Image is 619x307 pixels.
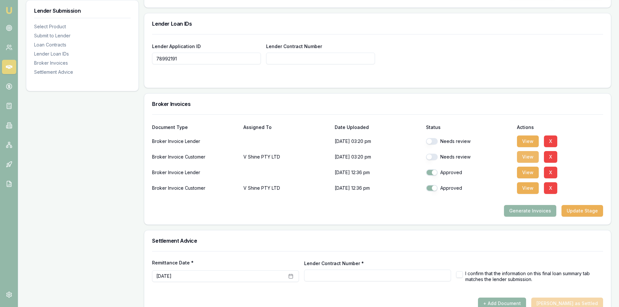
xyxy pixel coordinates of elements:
[152,182,238,195] div: Broker Invoice Customer
[152,166,238,179] div: Broker Invoice Lender
[304,261,364,266] label: Lender Contract Number *
[517,167,539,178] button: View
[34,42,131,48] div: Loan Contracts
[335,125,421,130] div: Date Uploaded
[5,6,13,14] img: emu-icon-u.png
[517,135,539,147] button: View
[426,125,512,130] div: Status
[243,182,329,195] p: V Shine PTY LTD
[152,125,238,130] div: Document Type
[335,150,421,163] p: [DATE] 03:20 pm
[152,238,603,243] h3: Settlement Advice
[152,44,201,49] label: Lender Application ID
[34,60,131,66] div: Broker Invoices
[465,271,603,282] label: I confirm that the information on this final loan summary tab matches the lender submission.
[426,169,512,176] div: Approved
[266,44,322,49] label: Lender Contract Number
[426,154,512,160] div: Needs review
[335,166,421,179] p: [DATE] 12:36 pm
[561,205,603,217] button: Update Stage
[544,182,557,194] button: X
[517,151,539,163] button: View
[34,69,131,75] div: Settlement Advice
[517,125,603,130] div: Actions
[152,150,238,163] div: Broker Invoice Customer
[243,150,329,163] p: V Shine PTY LTD
[335,182,421,195] p: [DATE] 12:36 pm
[426,138,512,145] div: Needs review
[34,51,131,57] div: Lender Loan IDs
[335,135,421,148] p: [DATE] 03:20 pm
[152,135,238,148] div: Broker Invoice Lender
[426,185,512,191] div: Approved
[152,270,299,282] button: [DATE]
[34,23,131,30] div: Select Product
[504,205,556,217] button: Generate Invoices
[152,101,603,107] h3: Broker Invoices
[544,135,557,147] button: X
[243,125,329,130] div: Assigned To
[152,21,603,26] h3: Lender Loan IDs
[34,32,131,39] div: Submit to Lender
[544,151,557,163] button: X
[544,167,557,178] button: X
[152,261,299,265] label: Remittance Date *
[34,8,131,13] h3: Lender Submission
[517,182,539,194] button: View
